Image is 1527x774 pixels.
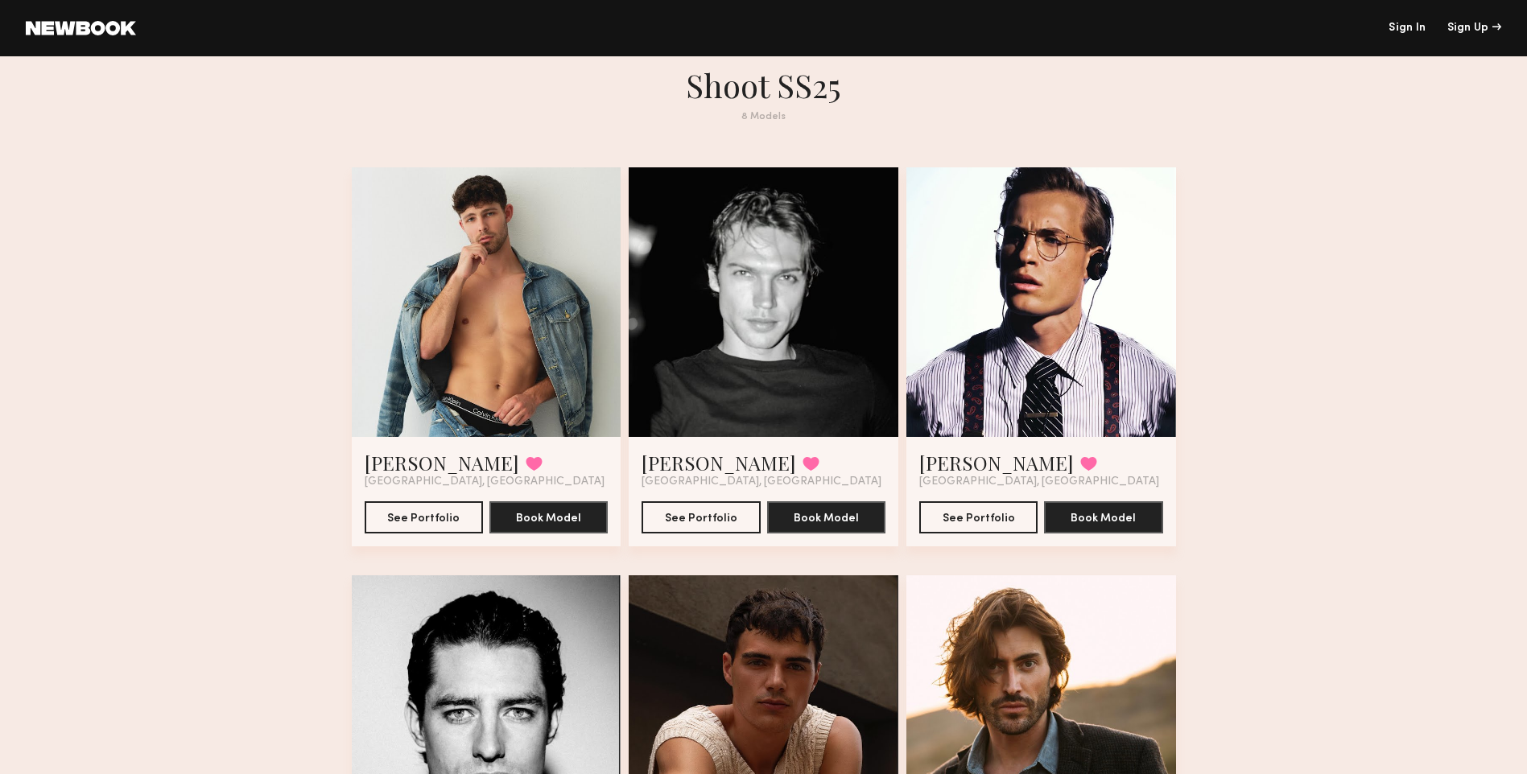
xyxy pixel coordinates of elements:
div: 8 Models [474,112,1054,122]
button: See Portfolio [365,501,483,533]
a: [PERSON_NAME] [365,450,519,476]
h1: Shoot SS25 [474,65,1054,105]
a: Book Model [1044,510,1162,524]
a: [PERSON_NAME] [642,450,796,476]
div: Sign Up [1447,23,1501,34]
span: [GEOGRAPHIC_DATA], [GEOGRAPHIC_DATA] [365,476,605,488]
button: Book Model [767,501,885,533]
a: [PERSON_NAME] [919,450,1074,476]
button: See Portfolio [642,501,760,533]
a: Book Model [767,510,885,524]
span: [GEOGRAPHIC_DATA], [GEOGRAPHIC_DATA] [919,476,1159,488]
a: Book Model [489,510,608,524]
button: See Portfolio [919,501,1038,533]
button: Book Model [489,501,608,533]
a: Sign In [1389,23,1426,34]
button: Book Model [1044,501,1162,533]
span: [GEOGRAPHIC_DATA], [GEOGRAPHIC_DATA] [642,476,881,488]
